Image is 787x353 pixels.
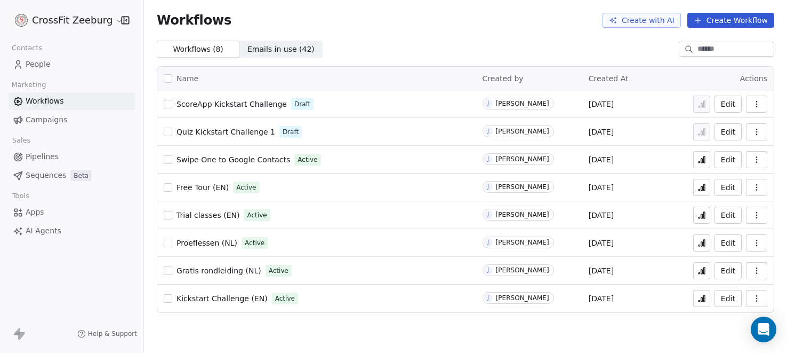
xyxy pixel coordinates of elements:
[714,290,742,307] button: Edit
[176,294,268,303] span: Kickstart Challenge (EN)
[496,155,549,163] div: [PERSON_NAME]
[176,238,237,248] a: Proeflessen (NL)
[247,44,315,55] span: Emails in use ( 42 )
[15,14,28,27] img: logo%20website.jpg
[176,73,198,84] span: Name
[603,13,681,28] button: Create with AI
[247,210,267,220] span: Active
[496,239,549,246] div: [PERSON_NAME]
[32,13,113,27] span: CrossFit Zeeburg
[294,99,310,109] span: Draft
[740,74,767,83] span: Actions
[714,234,742,252] button: Edit
[589,182,614,193] span: [DATE]
[245,238,264,248] span: Active
[176,266,261,275] span: Gratis rondleiding (NL)
[714,151,742,168] button: Edit
[275,294,295,303] span: Active
[26,59,51,70] span: People
[9,222,135,240] a: AI Agents
[88,330,137,338] span: Help & Support
[70,170,92,181] span: Beta
[7,77,51,93] span: Marketing
[487,238,489,247] div: J
[26,114,67,125] span: Campaigns
[487,127,489,136] div: J
[9,92,135,110] a: Workflows
[236,183,256,192] span: Active
[496,183,549,191] div: [PERSON_NAME]
[487,294,489,302] div: J
[496,266,549,274] div: [PERSON_NAME]
[687,13,774,28] button: Create Workflow
[176,211,239,219] span: Trial classes (EN)
[7,40,47,56] span: Contacts
[26,225,61,237] span: AI Agents
[714,207,742,224] button: Edit
[9,167,135,184] a: SequencesBeta
[176,128,275,136] span: Quiz Kickstart Challenge 1
[176,99,287,109] a: ScoreApp Kickstart Challenge
[176,155,290,164] span: Swipe One to Google Contacts
[714,123,742,140] button: Edit
[496,100,549,107] div: [PERSON_NAME]
[589,293,614,304] span: [DATE]
[176,239,237,247] span: Proeflessen (NL)
[589,210,614,221] span: [DATE]
[714,96,742,113] button: Edit
[9,203,135,221] a: Apps
[589,154,614,165] span: [DATE]
[589,99,614,109] span: [DATE]
[487,210,489,219] div: J
[487,155,489,163] div: J
[9,148,135,166] a: Pipelines
[77,330,137,338] a: Help & Support
[487,99,489,108] div: J
[298,155,317,164] span: Active
[9,111,135,129] a: Campaigns
[26,170,66,181] span: Sequences
[269,266,288,276] span: Active
[751,317,776,342] div: Open Intercom Messenger
[589,127,614,137] span: [DATE]
[714,179,742,196] button: Edit
[7,188,34,204] span: Tools
[26,96,64,107] span: Workflows
[496,128,549,135] div: [PERSON_NAME]
[13,11,114,29] button: CrossFit Zeeburg
[176,127,275,137] a: Quiz Kickstart Challenge 1
[176,154,290,165] a: Swipe One to Google Contacts
[157,13,231,28] span: Workflows
[7,132,35,148] span: Sales
[496,211,549,218] div: [PERSON_NAME]
[176,265,261,276] a: Gratis rondleiding (NL)
[589,265,614,276] span: [DATE]
[26,207,44,218] span: Apps
[176,293,268,304] a: Kickstart Challenge (EN)
[589,238,614,248] span: [DATE]
[283,127,299,137] span: Draft
[487,266,489,274] div: J
[176,182,229,193] a: Free Tour (EN)
[176,210,239,221] a: Trial classes (EN)
[176,100,287,108] span: ScoreApp Kickstart Challenge
[9,56,135,73] a: People
[589,74,629,83] span: Created At
[487,183,489,191] div: J
[496,294,549,302] div: [PERSON_NAME]
[483,74,524,83] span: Created by
[176,183,229,192] span: Free Tour (EN)
[714,262,742,279] button: Edit
[26,151,59,162] span: Pipelines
